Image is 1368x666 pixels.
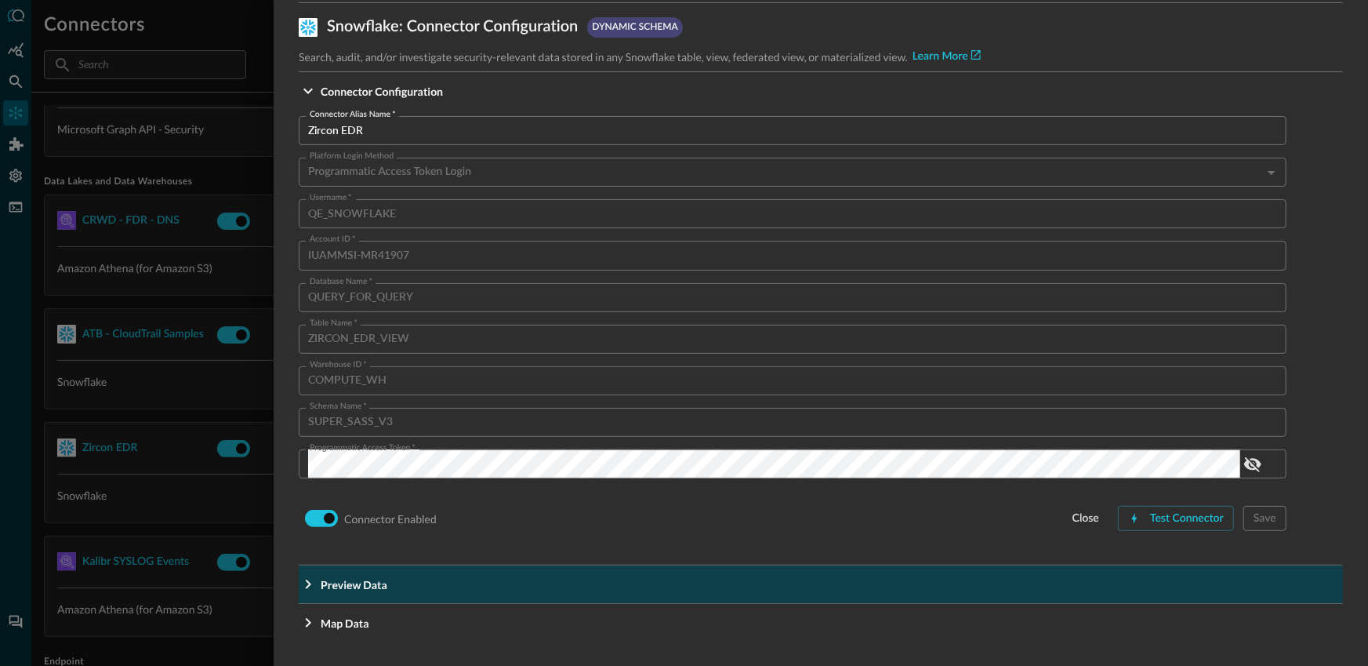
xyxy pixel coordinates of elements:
p: dynamic schema [592,20,677,35]
button: close [1063,506,1109,531]
p: Connector Enabled [344,511,437,527]
label: Schema Name [310,401,367,413]
label: Username [310,192,351,205]
label: Warehouse ID [310,359,367,372]
label: Table Name [310,318,357,330]
div: Programmatic Access Token Login [308,158,1286,187]
p: Snowflake : Connector Configuration [327,16,578,39]
button: Test Connector [1118,506,1234,531]
svg: Expand More [299,613,318,632]
label: Database Name [310,276,372,289]
label: Platform Login Method [310,151,394,163]
p: Connector Configuration [321,83,443,100]
svg: Expand More [299,575,318,594]
div: close [1072,509,1099,529]
p: Preview Data [321,577,387,593]
div: Test Connector [1150,509,1224,529]
label: Account ID [310,234,356,246]
button: show password [1240,452,1265,477]
button: Preview Data [299,566,1343,603]
a: Learn More [913,49,981,65]
svg: Expand More [299,82,318,100]
p: Map Data [321,615,369,631]
button: Map Data [299,604,1343,642]
img: Snowflake.svg [299,18,318,37]
div: Connector Configuration [299,110,1343,565]
label: Connector Alias Name [310,109,396,122]
label: Programmatic Access Token [310,442,415,455]
p: Search, audit, and/or investigate security-relevant data stored in any Snowflake table, view, fed... [299,49,908,65]
button: Connector Configuration [299,72,1343,110]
